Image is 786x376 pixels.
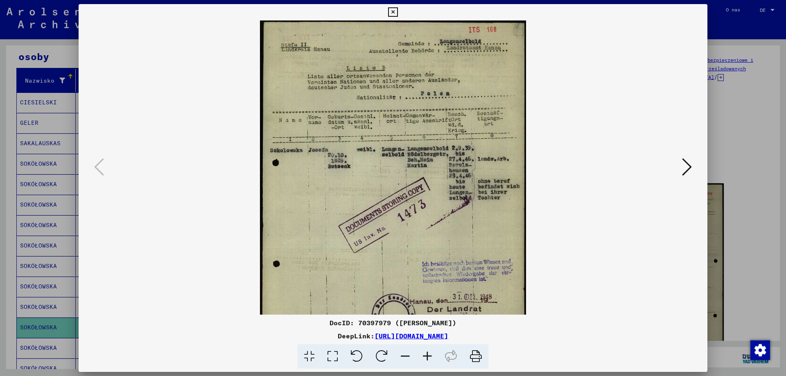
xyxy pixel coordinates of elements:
font: DeepLink: [338,332,375,340]
img: Zmiana zgody [750,340,770,360]
div: Zmiana zgody [750,340,770,360]
font: DocID: 70397979 ([PERSON_NAME]) [330,319,456,327]
a: [URL][DOMAIN_NAME] [375,332,448,340]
